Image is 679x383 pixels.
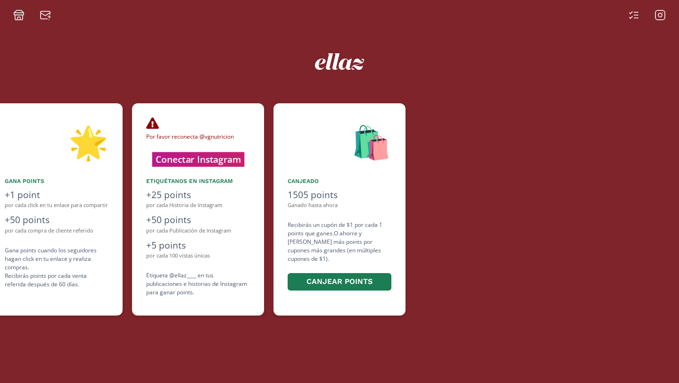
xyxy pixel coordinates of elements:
div: +50 points [146,213,250,227]
div: +25 points [146,188,250,202]
div: Ganado hasta ahora [288,201,391,209]
div: Etiquétanos en Instagram [146,177,250,185]
div: por cada Historia de Instagram [146,201,250,209]
div: Canjeado [288,177,391,185]
button: Canjear points [288,273,391,291]
div: por cada compra de cliente referido [5,227,108,235]
div: 1505 points [288,188,391,202]
div: +1 point [5,188,108,202]
div: +5 points [146,239,250,252]
div: por cada click en tu enlace para compartir [5,201,108,209]
div: por cada 100 vistas únicas [146,252,250,260]
div: Gana points cuando los seguidores hagan click en tu enlace y realiza compras . Recibirás points p... [5,246,108,289]
img: ew9eVGDHp6dD [315,53,364,70]
div: Gana points [5,177,108,185]
div: Etiqueta @ellaz____ en tus publicaciones e historias de Instagram para ganar points. [146,271,250,297]
span: Por favor reconecta @vgnutricion [146,124,234,141]
button: Conectar Instagram [152,152,244,167]
div: +50 points [5,213,108,227]
div: 🛍️ [288,117,391,166]
div: por cada Publicación de Instagram [146,227,250,235]
div: 🌟 [5,117,108,166]
div: Recibirás un cupón de $1 por cada 1 points que ganes. O ahorre y [PERSON_NAME] más points por cup... [288,221,391,292]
